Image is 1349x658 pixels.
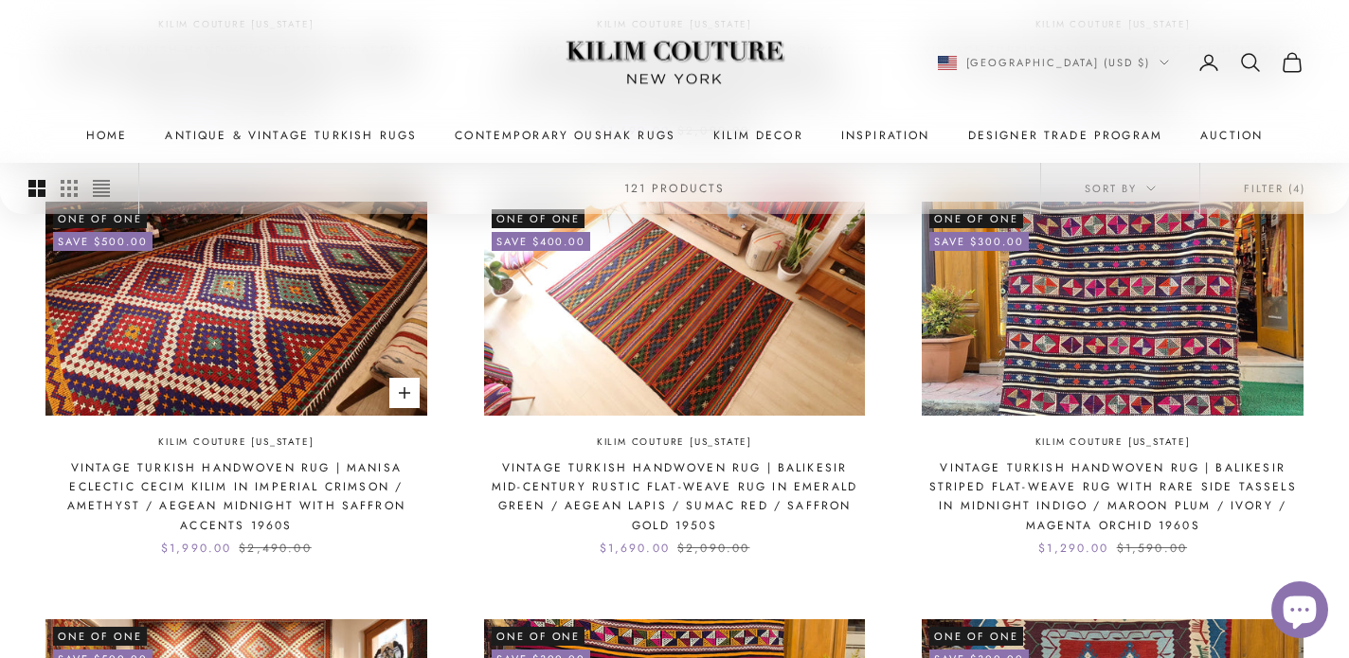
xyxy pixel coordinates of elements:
[1200,126,1263,145] a: Auction
[53,627,147,646] span: One of One
[239,539,311,558] compare-at-price: $2,490.00
[158,435,314,451] a: Kilim Couture [US_STATE]
[1266,581,1334,643] inbox-online-store-chat: Shopify online store chat
[86,126,128,145] a: Home
[455,126,675,145] a: Contemporary Oushak Rugs
[556,18,793,108] img: Logo of Kilim Couture New York
[484,458,866,536] a: Vintage Turkish Handwoven Rug | Balikesir Mid-Century Rustic Flat-Weave Rug in Emerald Green / Ae...
[492,209,585,228] span: One of One
[1200,163,1349,214] button: Filter (4)
[841,126,930,145] a: Inspiration
[1035,435,1191,451] a: Kilim Couture [US_STATE]
[1117,539,1187,558] compare-at-price: $1,590.00
[45,458,427,536] a: Vintage Turkish Handwoven Rug | Manisa Eclectic Cecim Kilim in Imperial Crimson / Amethyst / Aege...
[28,164,45,215] button: Switch to larger product images
[161,539,231,558] sale-price: $1,990.00
[492,232,591,251] on-sale-badge: Save $400.00
[93,164,110,215] button: Switch to compact product images
[929,209,1023,228] span: One of One
[929,627,1023,646] span: One of One
[1085,180,1156,197] span: Sort by
[45,202,427,416] img: Colorful geometric-patterned Turkish rug on a wooden floor of Kilim Couture New York Rug Store
[922,458,1304,536] a: Vintage Turkish Handwoven Rug | Balikesir Striped Flat-Weave Rug with Rare Side Tassels in Midnig...
[53,209,147,228] span: One of One
[61,164,78,215] button: Switch to smaller product images
[53,232,153,251] on-sale-badge: Save $500.00
[938,54,1170,71] button: Change country or currency
[713,126,803,145] summary: Kilim Decor
[1041,163,1199,214] button: Sort by
[597,435,752,451] a: Kilim Couture [US_STATE]
[677,539,749,558] compare-at-price: $2,090.00
[624,179,726,198] p: 121 products
[938,51,1304,74] nav: Secondary navigation
[165,126,417,145] a: Antique & Vintage Turkish Rugs
[1038,539,1108,558] sale-price: $1,290.00
[938,56,957,70] img: United States
[45,126,1304,145] nav: Primary navigation
[968,126,1163,145] a: Designer Trade Program
[600,539,670,558] sale-price: $1,690.00
[492,627,585,646] span: One of One
[966,54,1151,71] span: [GEOGRAPHIC_DATA] (USD $)
[929,232,1029,251] on-sale-badge: Save $300.00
